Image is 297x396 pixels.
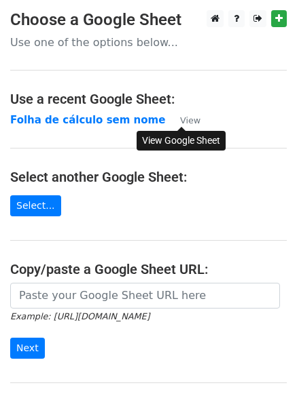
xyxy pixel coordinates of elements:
h3: Choose a Google Sheet [10,10,287,30]
small: Example: [URL][DOMAIN_NAME] [10,311,150,321]
h4: Use a recent Google Sheet: [10,91,287,107]
a: Select... [10,195,61,216]
small: View [180,115,200,125]
iframe: Chat Widget [229,331,297,396]
h4: Copy/paste a Google Sheet URL: [10,261,287,277]
input: Next [10,338,45,359]
div: Widget de chat [229,331,297,396]
a: View [167,114,200,126]
div: View Google Sheet [137,131,226,151]
a: Folha de cálculo sem nome [10,114,165,126]
h4: Select another Google Sheet: [10,169,287,185]
input: Paste your Google Sheet URL here [10,283,280,309]
p: Use one of the options below... [10,35,287,49]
